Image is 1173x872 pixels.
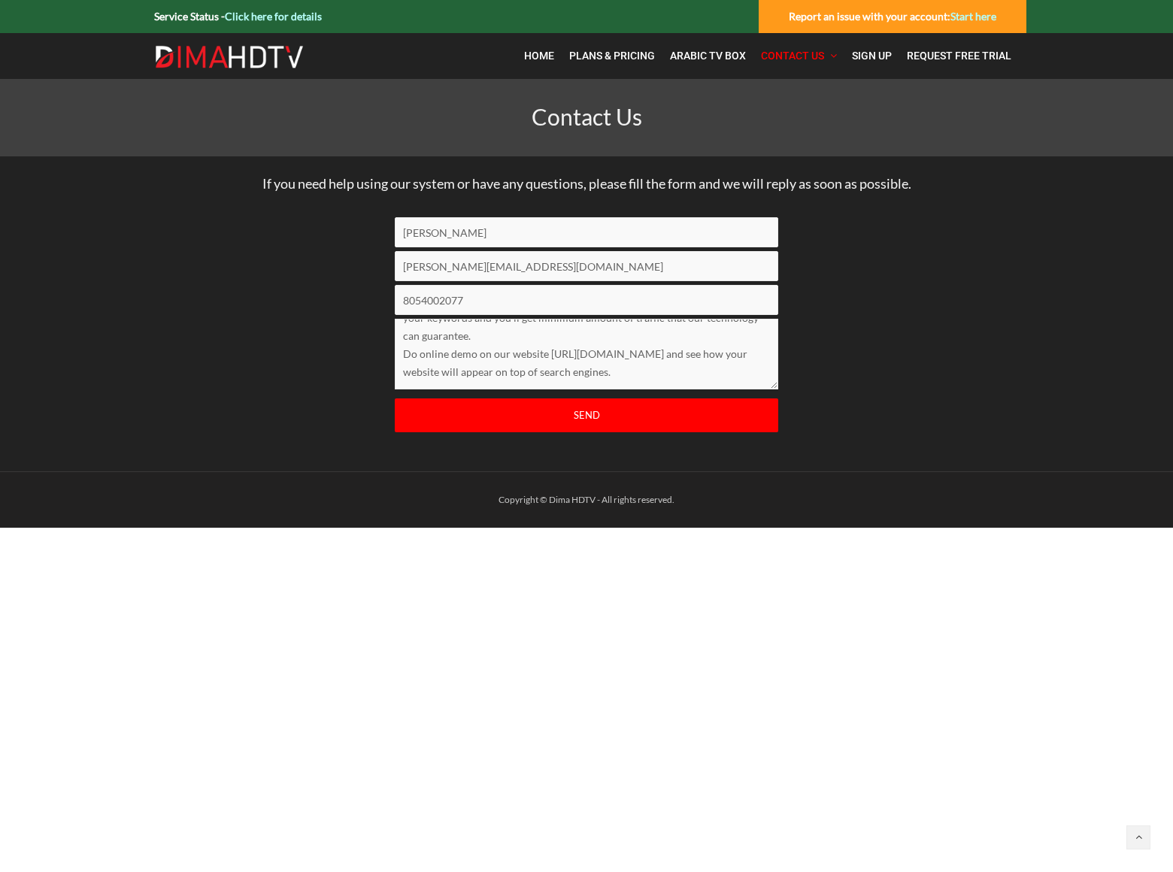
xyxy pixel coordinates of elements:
[262,175,911,192] span: If you need help using our system or have any questions, please fill the form and we will reply a...
[662,41,753,71] a: Arabic TV Box
[154,10,322,23] strong: Service Status -
[517,41,562,71] a: Home
[395,285,778,315] input: Phone number
[761,50,824,62] span: Contact Us
[569,50,655,62] span: Plans & Pricing
[950,10,996,23] a: Start here
[844,41,899,71] a: Sign Up
[532,103,642,130] span: Contact Us
[899,41,1019,71] a: Request Free Trial
[852,50,892,62] span: Sign Up
[907,50,1011,62] span: Request Free Trial
[789,10,996,23] strong: Report an issue with your account:
[670,50,746,62] span: Arabic TV Box
[147,491,1026,509] div: Copyright © Dima HDTV - All rights reserved.
[753,41,844,71] a: Contact Us
[395,251,778,281] input: Email*
[383,217,790,459] form: Contact form
[562,41,662,71] a: Plans & Pricing
[154,45,305,69] img: Dima HDTV
[395,217,778,247] input: Name*
[225,10,322,23] a: Click here for details
[524,50,554,62] span: Home
[1126,825,1150,849] a: Back to top
[395,398,778,432] input: Send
